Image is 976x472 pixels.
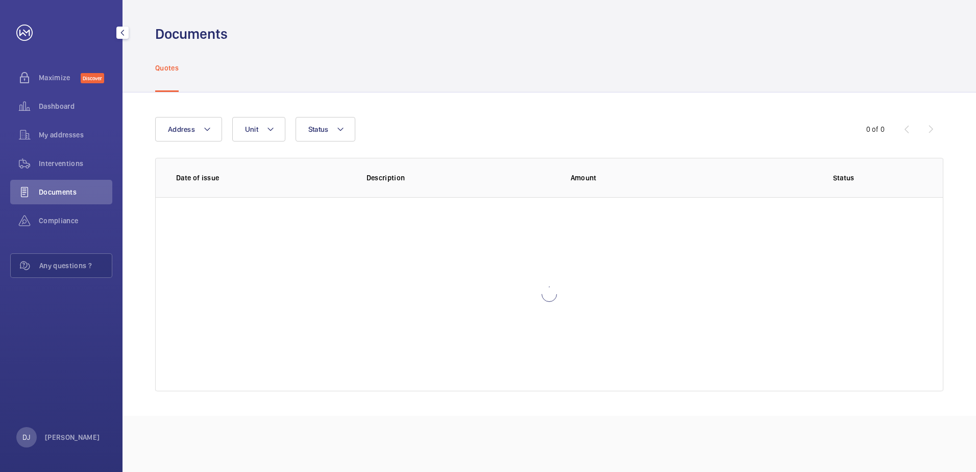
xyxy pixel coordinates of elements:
[367,173,554,183] p: Description
[176,173,350,183] p: Date of issue
[22,432,30,442] p: DJ
[571,173,749,183] p: Amount
[866,124,885,134] div: 0 of 0
[296,117,356,141] button: Status
[45,432,100,442] p: [PERSON_NAME]
[39,158,112,169] span: Interventions
[39,101,112,111] span: Dashboard
[81,73,104,83] span: Discover
[308,125,329,133] span: Status
[39,73,81,83] span: Maximize
[39,130,112,140] span: My addresses
[232,117,285,141] button: Unit
[39,187,112,197] span: Documents
[245,125,258,133] span: Unit
[155,63,179,73] p: Quotes
[168,125,195,133] span: Address
[765,173,922,183] p: Status
[155,117,222,141] button: Address
[39,261,112,271] span: Any questions ?
[39,216,112,226] span: Compliance
[155,25,228,43] h1: Documents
